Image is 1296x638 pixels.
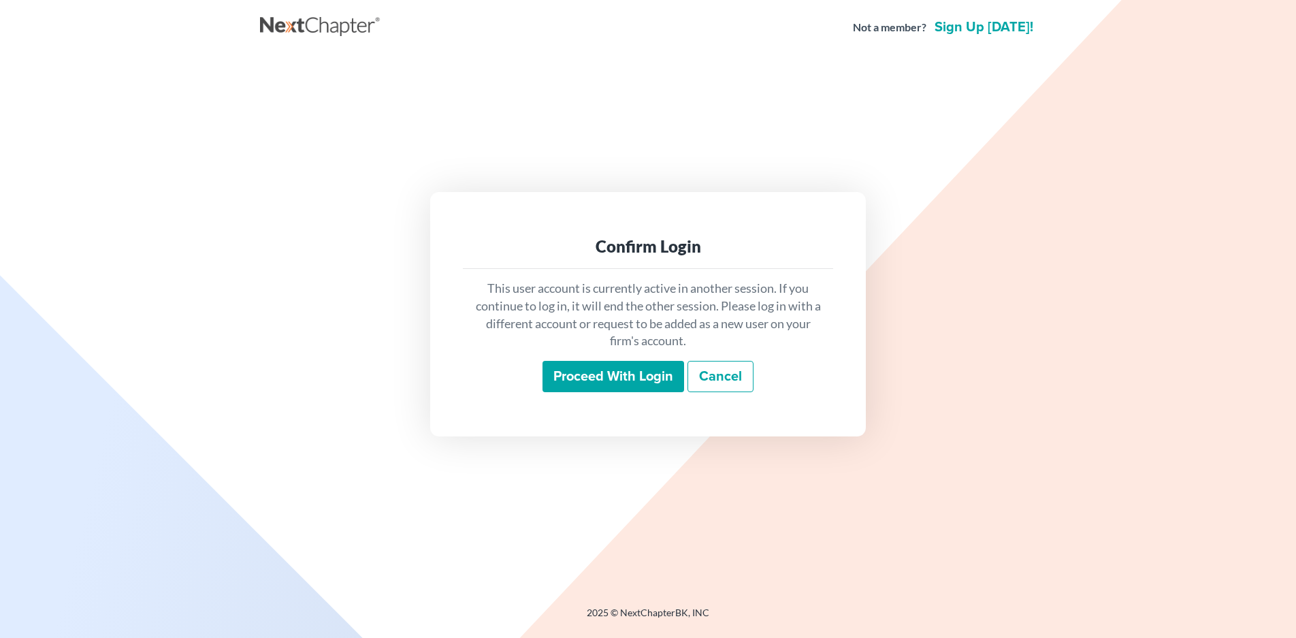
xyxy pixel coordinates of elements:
strong: Not a member? [853,20,926,35]
p: This user account is currently active in another session. If you continue to log in, it will end ... [474,280,822,350]
a: Sign up [DATE]! [932,20,1036,34]
a: Cancel [687,361,754,392]
input: Proceed with login [542,361,684,392]
div: 2025 © NextChapterBK, INC [260,606,1036,631]
div: Confirm Login [474,236,822,257]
